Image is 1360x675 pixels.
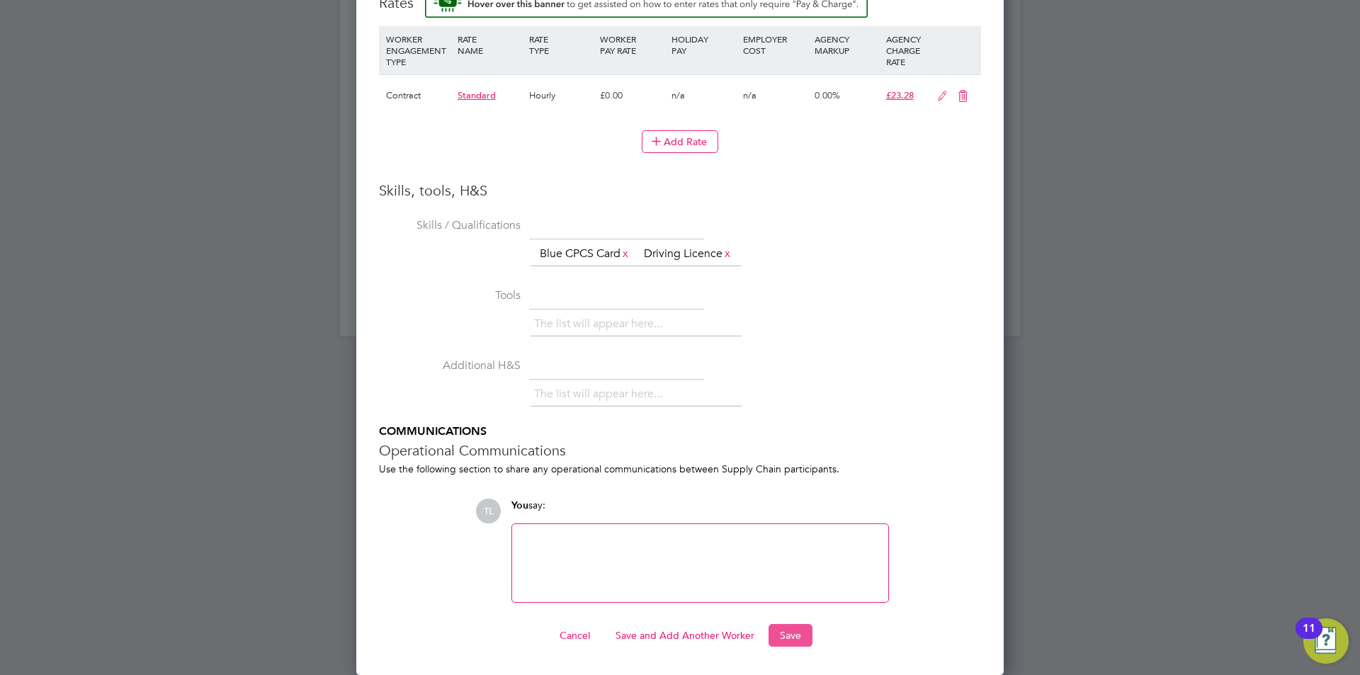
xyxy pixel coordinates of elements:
[379,181,981,200] h3: Skills, tools, H&S
[534,314,668,334] li: The list will appear here...
[379,424,981,439] h5: COMMUNICATIONS
[382,75,454,116] div: Contract
[811,26,883,63] div: AGENCY MARKUP
[596,75,668,116] div: £0.00
[769,624,812,647] button: Save
[526,26,597,63] div: RATE TYPE
[379,288,521,303] label: Tools
[382,26,454,74] div: WORKER ENGAGEMENT TYPE
[534,385,668,404] li: The list will appear here...
[379,441,981,460] h3: Operational Communications
[642,130,718,153] button: Add Rate
[379,218,521,233] label: Skills / Qualifications
[815,89,840,101] span: 0.00%
[883,26,930,74] div: AGENCY CHARGE RATE
[668,26,739,63] div: HOLIDAY PAY
[548,624,601,647] button: Cancel
[526,75,597,116] div: Hourly
[596,26,668,63] div: WORKER PAY RATE
[379,358,521,373] label: Additional H&S
[534,244,636,263] li: Blue CPCS Card
[1303,628,1315,647] div: 11
[671,89,685,101] span: n/a
[620,244,630,263] a: x
[604,624,766,647] button: Save and Add Another Worker
[511,499,889,523] div: say:
[458,89,496,101] span: Standard
[379,463,981,475] div: Use the following section to share any operational communications between Supply Chain participants.
[886,89,914,101] span: £23.28
[638,244,738,263] li: Driving Licence
[1303,618,1349,664] button: Open Resource Center, 11 new notifications
[739,26,811,63] div: EMPLOYER COST
[743,89,756,101] span: n/a
[722,244,732,263] a: x
[476,499,501,523] span: TL
[511,499,528,511] span: You
[454,26,526,63] div: RATE NAME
